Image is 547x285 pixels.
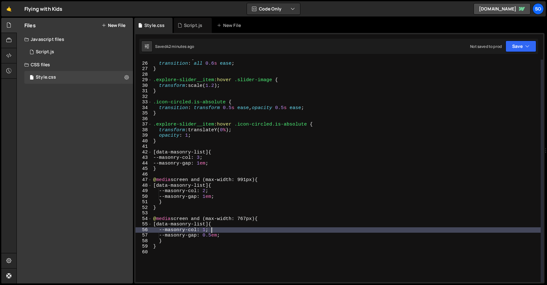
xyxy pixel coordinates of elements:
div: 38 [135,127,152,133]
button: New File [102,23,125,28]
div: 41 [135,144,152,150]
a: 🤙 [1,1,17,16]
div: 39 [135,133,152,139]
div: 33 [135,100,152,105]
div: 34 [135,105,152,111]
div: Javascript files [17,33,133,46]
div: 35 [135,111,152,116]
div: 49 [135,188,152,194]
div: 50 [135,194,152,200]
div: Style.css [36,74,56,80]
div: 32 [135,94,152,100]
div: Not saved to prod [470,44,502,49]
div: 31 [135,88,152,94]
a: SO [532,3,544,15]
h2: Files [24,22,36,29]
div: 15869/43637.css [24,71,133,84]
div: 48 [135,183,152,189]
div: 56 [135,227,152,233]
div: 47 [135,177,152,183]
div: 40 [135,139,152,144]
button: Code Only [247,3,300,15]
div: 46 [135,172,152,178]
div: 43 [135,155,152,161]
div: New File [217,22,243,29]
div: 44 [135,161,152,166]
div: 37 [135,122,152,127]
div: 53 [135,211,152,216]
a: [DOMAIN_NAME] [474,3,531,15]
div: 51 [135,199,152,205]
div: Saved [155,44,194,49]
div: CSS files [17,58,133,71]
div: 45 [135,166,152,172]
div: Script.js [184,22,202,29]
div: 55 [135,222,152,227]
div: Style.css [144,22,165,29]
div: 15869/42324.js [24,46,133,58]
div: 28 [135,72,152,78]
div: 29 [135,77,152,83]
div: 27 [135,66,152,72]
div: 58 [135,238,152,244]
div: 57 [135,233,152,238]
div: 54 [135,216,152,222]
div: 42 minutes ago [167,44,194,49]
div: 60 [135,249,152,255]
button: Save [506,41,536,52]
div: 30 [135,83,152,89]
div: Flying with Kids [24,5,63,13]
div: 26 [135,61,152,67]
div: 52 [135,205,152,211]
div: Script.js [36,49,54,55]
div: 36 [135,116,152,122]
div: 42 [135,150,152,155]
div: 59 [135,244,152,249]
